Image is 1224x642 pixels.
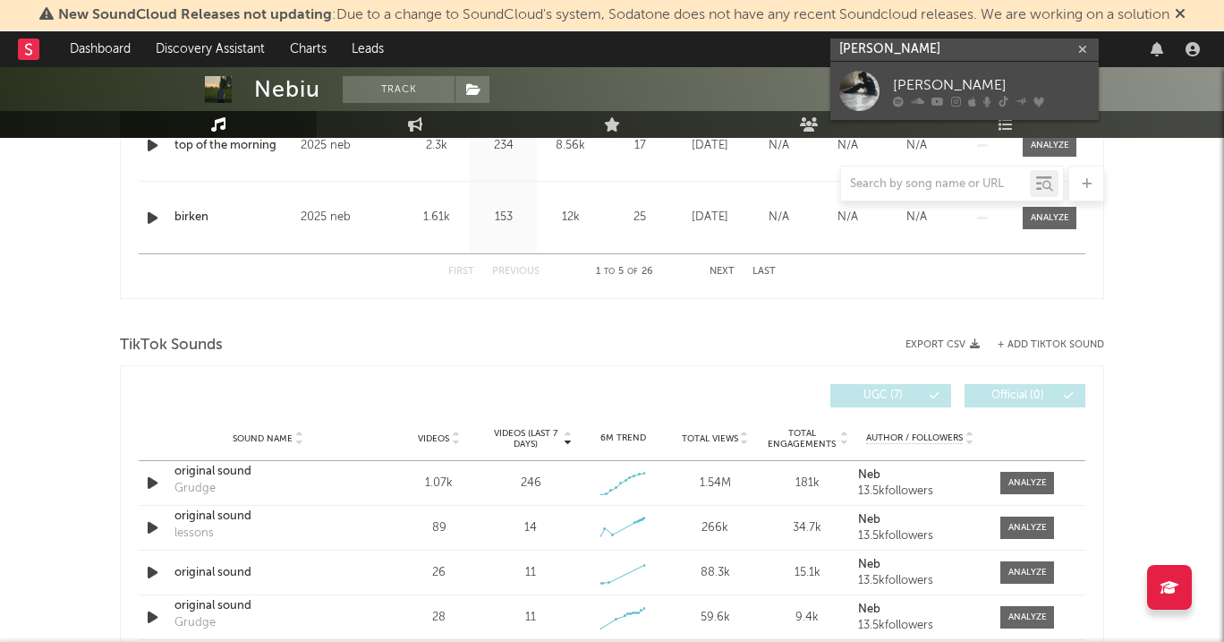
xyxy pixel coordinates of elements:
strong: Neb [858,559,880,570]
div: N/A [818,209,878,227]
span: TikTok Sounds [120,335,223,356]
div: 2025 neb [301,135,398,157]
strong: Neb [858,469,880,481]
div: N/A [749,209,809,227]
a: original sound [174,463,361,481]
a: top of the morning [174,137,292,155]
span: Total Views [682,433,738,444]
div: N/A [887,137,947,155]
span: New SoundCloud Releases not updating [58,8,332,22]
a: Leads [339,31,396,67]
div: [DATE] [680,209,740,227]
span: : Due to a change to SoundCloud's system, Sodatone does not have any recent Soundcloud releases. ... [58,8,1169,22]
div: 34.7k [766,519,849,537]
div: N/A [887,209,947,227]
div: 14 [524,519,537,537]
div: N/A [749,137,809,155]
div: 13.5k followers [858,575,982,587]
button: Track [343,76,455,103]
a: Neb [858,514,982,526]
div: 12k [541,209,599,227]
div: 15.1k [766,564,849,582]
strong: Neb [858,514,880,526]
div: 26 [397,564,480,582]
a: original sound [174,597,361,615]
a: [PERSON_NAME] [830,62,1099,120]
input: Search by song name or URL [841,177,1030,192]
div: 246 [521,475,541,492]
button: Previous [492,267,540,277]
div: 2.3k [407,137,465,155]
span: Videos (last 7 days) [489,428,562,449]
div: 234 [474,137,532,155]
div: Nebiu [254,76,320,103]
span: Dismiss [1175,8,1186,22]
a: Neb [858,469,982,482]
div: 1.61k [407,209,465,227]
div: 153 [474,209,532,227]
div: 59.6k [674,609,757,627]
div: 88.3k [674,564,757,582]
div: 25 [608,209,671,227]
button: Next [710,267,735,277]
a: Charts [277,31,339,67]
span: UGC ( 7 ) [842,390,924,401]
span: Official ( 0 ) [976,390,1058,401]
span: Author / Followers [866,432,963,444]
div: 266k [674,519,757,537]
a: Discovery Assistant [143,31,277,67]
div: 181k [766,475,849,492]
span: of [627,268,638,276]
span: Sound Name [233,433,293,444]
button: UGC(7) [830,384,951,407]
div: [DATE] [680,137,740,155]
div: 11 [525,564,536,582]
div: 2025 neb [301,207,398,228]
div: 13.5k followers [858,620,982,632]
button: Export CSV [905,339,980,350]
div: 17 [608,137,671,155]
span: to [604,268,615,276]
button: + Add TikTok Sound [980,340,1104,350]
a: Dashboard [57,31,143,67]
div: N/A [818,137,878,155]
button: First [448,267,474,277]
button: + Add TikTok Sound [998,340,1104,350]
div: lessons [174,525,214,543]
div: 1.07k [397,475,480,492]
a: birken [174,209,292,227]
div: 13.5k followers [858,485,982,498]
div: 9.4k [766,609,849,627]
a: original sound [174,508,361,526]
div: Grudge [174,480,216,498]
div: [PERSON_NAME] [893,74,1090,96]
a: Neb [858,603,982,616]
div: 13.5k followers [858,530,982,543]
div: 89 [397,519,480,537]
div: 1 5 26 [575,261,674,283]
div: 11 [525,609,536,627]
input: Search for artists [830,39,1099,61]
div: 6M Trend [582,432,665,445]
span: Total Engagements [766,428,838,449]
a: original sound [174,564,361,582]
strong: Neb [858,603,880,615]
div: Grudge [174,614,216,632]
div: 28 [397,609,480,627]
div: 1.54M [674,475,757,492]
a: Neb [858,559,982,571]
button: Last [752,267,776,277]
div: 8.56k [541,137,599,155]
button: Official(0) [965,384,1085,407]
span: Videos [418,433,449,444]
